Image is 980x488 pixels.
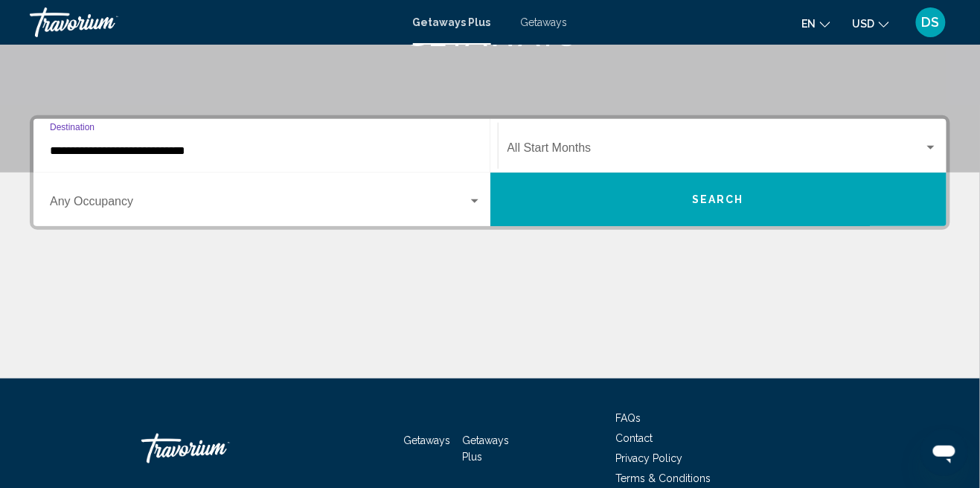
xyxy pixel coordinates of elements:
div: Search widget [33,119,947,226]
span: USD [853,18,875,30]
a: FAQs [615,412,641,424]
button: Change currency [853,13,889,34]
a: Getaways Plus [462,434,509,463]
button: User Menu [912,7,950,38]
button: Search [490,173,947,226]
a: Travorium [30,7,398,37]
a: Getaways Plus [413,16,491,28]
span: DS [922,15,940,30]
a: Contact [615,432,653,444]
a: Privacy Policy [615,452,682,464]
a: Terms & Conditions [615,472,711,484]
span: en [802,18,816,30]
span: Search [692,194,744,206]
a: Travorium [141,426,290,471]
a: Getaways [521,16,568,28]
button: Change language [802,13,830,34]
iframe: Кнопка для запуску вікна повідомлень [920,428,968,476]
a: Getaways [404,434,451,446]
